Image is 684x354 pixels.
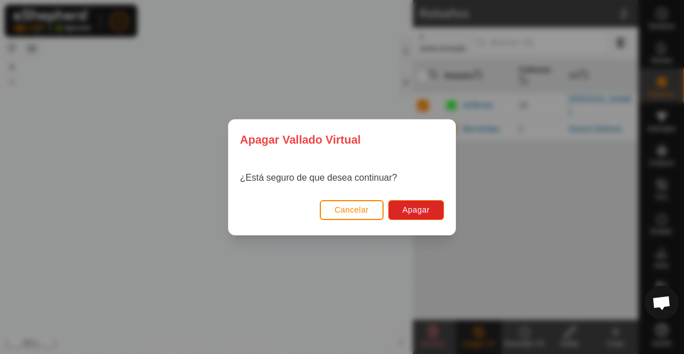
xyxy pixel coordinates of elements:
span: Apagar [402,205,430,214]
span: Apagar Vallado Virtual [240,131,361,148]
button: Cancelar [320,200,384,219]
button: Apagar [388,200,444,219]
p: ¿Está seguro de que desea continuar? [240,171,397,185]
div: Chat abierto [645,286,679,320]
span: Cancelar [335,205,369,214]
